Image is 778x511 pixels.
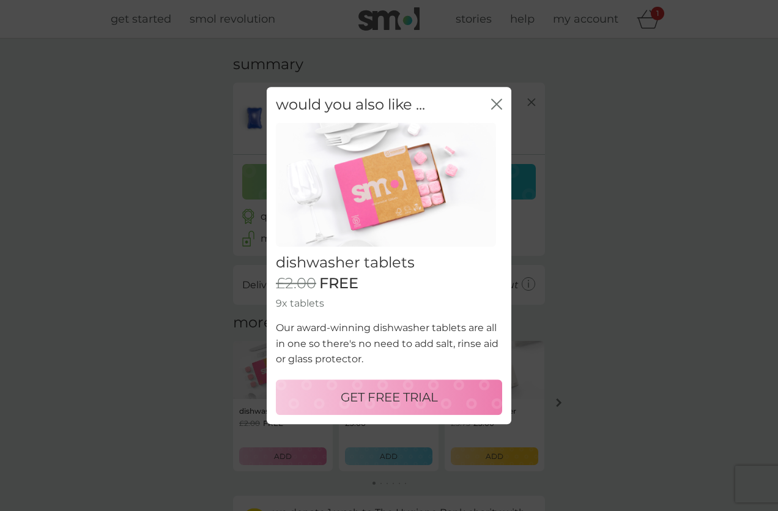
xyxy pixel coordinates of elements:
h2: would you also like ... [276,96,425,114]
button: GET FREE TRIAL [276,379,502,415]
p: 9x tablets [276,296,502,311]
span: FREE [319,275,358,293]
p: GET FREE TRIAL [341,387,438,407]
p: Our award-winning dishwasher tablets are all in one so there's no need to add salt, rinse aid or ... [276,320,502,367]
h2: dishwasher tablets [276,254,502,272]
span: £2.00 [276,275,316,293]
button: close [491,99,502,111]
